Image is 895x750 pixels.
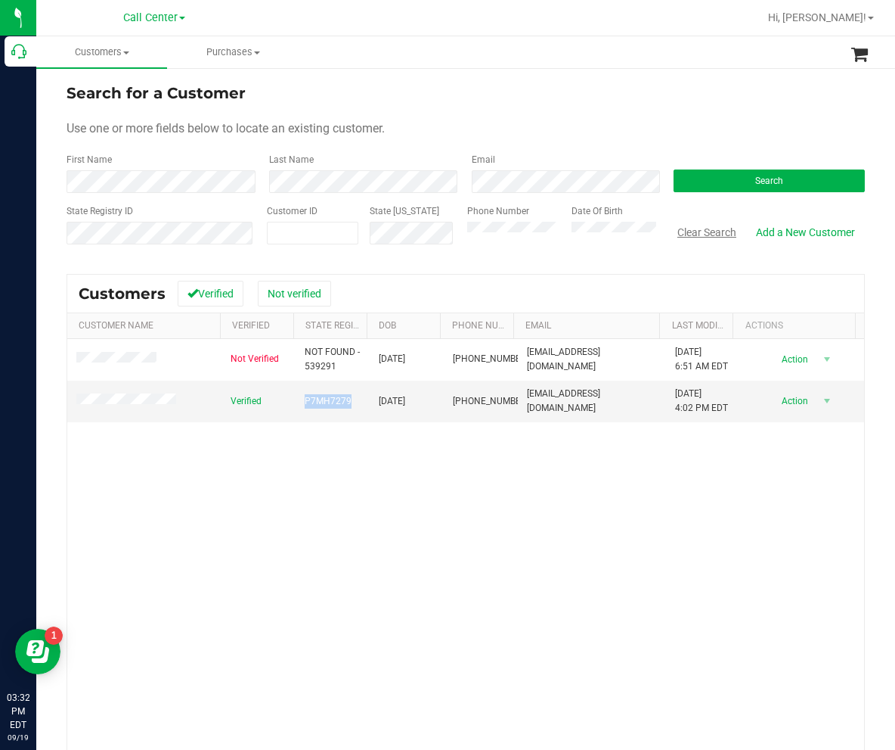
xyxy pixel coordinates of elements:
[467,204,529,218] label: Phone Number
[370,204,439,218] label: State [US_STATE]
[67,204,133,218] label: State Registry ID
[745,320,850,331] div: Actions
[472,153,495,166] label: Email
[45,627,63,645] iframe: Resource center unread badge
[305,394,351,409] span: P7MH7279
[15,629,60,674] iframe: Resource center
[7,691,29,732] p: 03:32 PM EDT
[7,732,29,743] p: 09/19
[231,394,262,409] span: Verified
[231,352,279,366] span: Not Verified
[817,349,836,370] span: select
[755,176,783,186] span: Search
[67,153,112,166] label: First Name
[168,45,297,59] span: Purchases
[178,281,243,307] button: Verified
[746,219,865,245] a: Add a New Customer
[672,320,736,331] a: Last Modified
[525,320,551,331] a: Email
[36,36,167,68] a: Customers
[305,320,385,331] a: State Registry Id
[36,45,167,59] span: Customers
[667,219,746,245] button: Clear Search
[527,387,657,415] span: [EMAIL_ADDRESS][DOMAIN_NAME]
[305,345,361,374] span: NOT FOUND - 539291
[11,44,26,59] inline-svg: Call Center
[232,320,270,331] a: Verified
[379,320,396,331] a: DOB
[768,391,817,412] span: Action
[768,11,866,23] span: Hi, [PERSON_NAME]!
[379,352,405,366] span: [DATE]
[453,352,528,366] span: [PHONE_NUMBER]
[527,345,657,374] span: [EMAIL_ADDRESS][DOMAIN_NAME]
[675,345,728,374] span: [DATE] 6:51 AM EDT
[675,387,728,415] span: [DATE] 4:02 PM EDT
[267,204,317,218] label: Customer ID
[67,121,385,135] span: Use one or more fields below to locate an existing customer.
[452,320,522,331] a: Phone Number
[768,349,817,370] span: Action
[674,170,865,192] button: Search
[79,320,153,331] a: Customer Name
[269,153,314,166] label: Last Name
[79,285,166,303] span: Customers
[817,391,836,412] span: select
[67,84,246,102] span: Search for a Customer
[123,11,178,24] span: Call Center
[167,36,298,68] a: Purchases
[571,204,623,218] label: Date Of Birth
[453,394,528,409] span: [PHONE_NUMBER]
[258,281,331,307] button: Not verified
[379,394,405,409] span: [DATE]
